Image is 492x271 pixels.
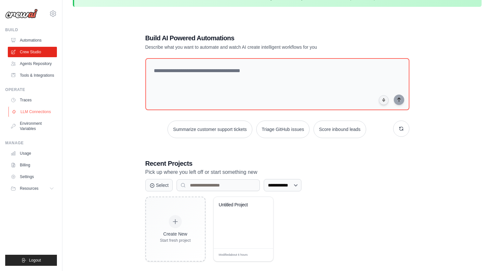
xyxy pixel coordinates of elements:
a: Environment Variables [8,118,57,134]
img: Logo [5,9,38,19]
div: Start fresh project [160,238,191,243]
button: Select [145,179,173,191]
a: Traces [8,95,57,105]
span: Modified about 6 hours [219,253,248,257]
button: Triage GitHub issues [256,121,310,138]
h3: Recent Projects [145,159,409,168]
button: Click to speak your automation idea [379,95,389,105]
div: Operate [5,87,57,92]
button: Logout [5,255,57,266]
div: Untitled Project [219,202,258,208]
p: Describe what you want to automate and watch AI create intelligent workflows for you [145,44,364,50]
div: Build [5,27,57,32]
a: Crew Studio [8,47,57,57]
p: Pick up where you left off or start something new [145,168,409,176]
span: Resources [20,186,38,191]
a: Agents Repository [8,58,57,69]
a: Automations [8,35,57,45]
a: Usage [8,148,57,159]
div: Create New [160,231,191,237]
span: Edit [258,252,263,257]
button: Score inbound leads [313,121,366,138]
button: Get new suggestions [393,121,409,137]
a: LLM Connections [8,107,58,117]
h1: Build AI Powered Automations [145,33,364,43]
a: Tools & Integrations [8,70,57,81]
a: Billing [8,160,57,170]
span: Logout [29,258,41,263]
div: Manage [5,140,57,146]
button: Resources [8,183,57,194]
button: Summarize customer support tickets [167,121,252,138]
a: Settings [8,172,57,182]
